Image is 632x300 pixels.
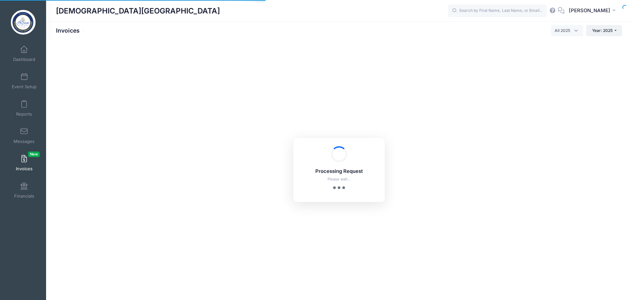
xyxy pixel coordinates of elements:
span: Messages [13,139,35,144]
span: New [28,151,40,157]
span: Year: 2025 [592,28,613,33]
a: Reports [9,97,40,120]
span: All 2025 [551,25,583,36]
h1: Invoices [56,27,85,34]
span: Financials [14,193,34,199]
a: Messages [9,124,40,147]
button: Year: 2025 [586,25,622,36]
span: All 2025 [555,28,570,34]
img: All Saints' Episcopal School [11,10,36,35]
a: Dashboard [9,42,40,65]
span: [PERSON_NAME] [569,7,610,14]
span: Event Setup [12,84,37,90]
span: Dashboard [13,57,35,62]
button: [PERSON_NAME] [565,3,622,18]
h5: Processing Request [302,169,376,175]
a: Financials [9,179,40,202]
p: Please wait... [302,177,376,182]
span: Invoices [16,166,33,172]
a: Event Setup [9,69,40,93]
h1: [DEMOGRAPHIC_DATA][GEOGRAPHIC_DATA] [56,3,220,18]
span: Reports [16,111,32,117]
input: Search by First Name, Last Name, or Email... [448,4,547,17]
a: InvoicesNew [9,151,40,175]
